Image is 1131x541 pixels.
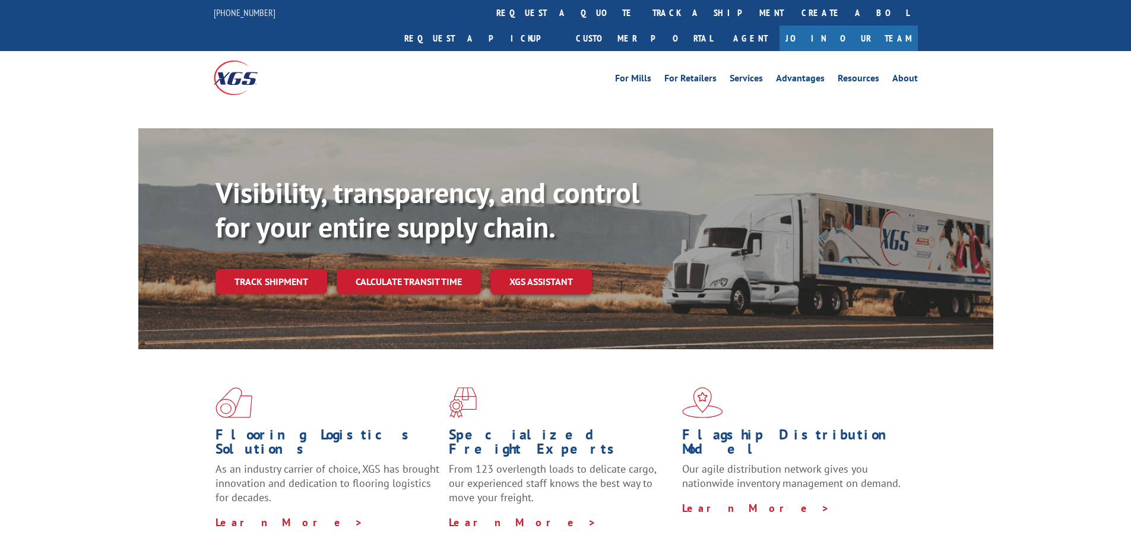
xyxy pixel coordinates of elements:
[682,462,901,490] span: Our agile distribution network gives you nationwide inventory management on demand.
[449,515,597,529] a: Learn More >
[216,387,252,418] img: xgs-icon-total-supply-chain-intelligence-red
[664,74,717,87] a: For Retailers
[216,428,440,462] h1: Flooring Logistics Solutions
[216,174,639,245] b: Visibility, transparency, and control for your entire supply chain.
[721,26,780,51] a: Agent
[449,428,673,462] h1: Specialized Freight Experts
[780,26,918,51] a: Join Our Team
[216,515,363,529] a: Learn More >
[892,74,918,87] a: About
[776,74,825,87] a: Advantages
[615,74,651,87] a: For Mills
[838,74,879,87] a: Resources
[490,269,592,295] a: XGS ASSISTANT
[214,7,275,18] a: [PHONE_NUMBER]
[449,387,477,418] img: xgs-icon-focused-on-flooring-red
[395,26,567,51] a: Request a pickup
[337,269,481,295] a: Calculate transit time
[449,462,673,515] p: From 123 overlength loads to delicate cargo, our experienced staff knows the best way to move you...
[682,428,907,462] h1: Flagship Distribution Model
[567,26,721,51] a: Customer Portal
[682,501,830,515] a: Learn More >
[216,462,439,504] span: As an industry carrier of choice, XGS has brought innovation and dedication to flooring logistics...
[730,74,763,87] a: Services
[216,269,327,294] a: Track shipment
[682,387,723,418] img: xgs-icon-flagship-distribution-model-red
